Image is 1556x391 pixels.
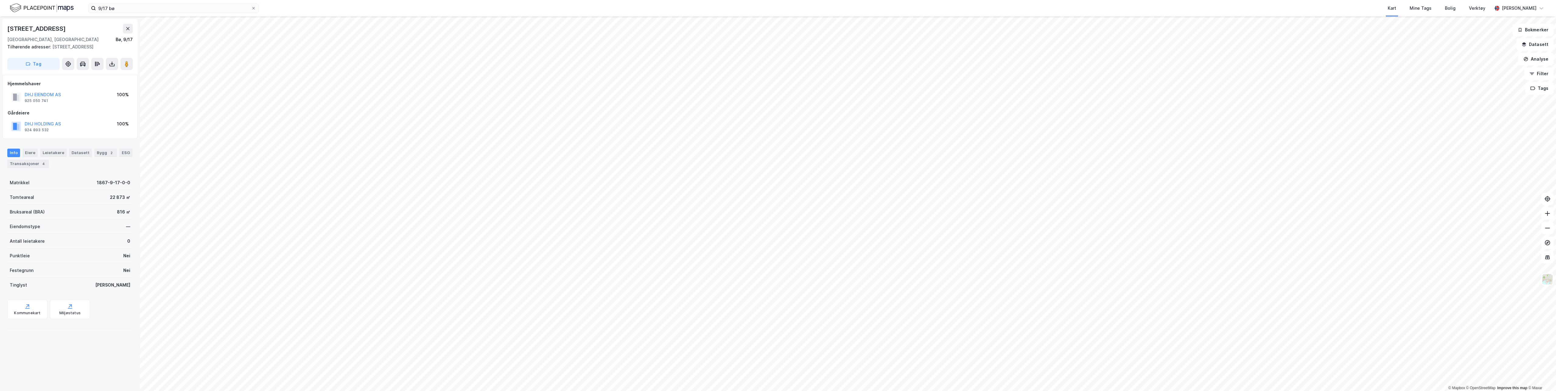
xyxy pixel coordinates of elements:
[1497,386,1527,390] a: Improve this map
[96,4,251,13] input: Søk på adresse, matrikkel, gårdeiere, leietakere eller personer
[1502,5,1537,12] div: [PERSON_NAME]
[1410,5,1432,12] div: Mine Tags
[23,149,38,157] div: Eiere
[7,149,20,157] div: Info
[117,208,130,216] div: 816 ㎡
[117,120,129,128] div: 100%
[8,109,132,117] div: Gårdeiere
[1524,68,1554,80] button: Filter
[126,223,130,230] div: —
[25,128,49,132] div: 924 893 532
[1525,82,1554,94] button: Tags
[110,194,130,201] div: 22 873 ㎡
[117,91,129,98] div: 100%
[10,223,40,230] div: Eiendomstype
[10,3,74,13] img: logo.f888ab2527a4732fd821a326f86c7f29.svg
[7,160,49,168] div: Transaksjoner
[108,150,114,156] div: 2
[116,36,133,43] div: Bø, 9/17
[1445,5,1456,12] div: Bolig
[10,208,45,216] div: Bruksareal (BRA)
[1388,5,1396,12] div: Kart
[14,311,40,315] div: Kommunekart
[97,179,130,186] div: 1867-9-17-0-0
[10,267,33,274] div: Festegrunn
[1516,38,1554,51] button: Datasett
[1512,24,1554,36] button: Bokmerker
[59,311,81,315] div: Miljøstatus
[1469,5,1485,12] div: Verktøy
[69,149,92,157] div: Datasett
[1526,362,1556,391] iframe: Chat Widget
[95,281,130,289] div: [PERSON_NAME]
[40,149,67,157] div: Leietakere
[10,252,30,259] div: Punktleie
[7,44,52,49] span: Tilhørende adresser:
[119,149,132,157] div: ESG
[40,161,47,167] div: 4
[8,80,132,87] div: Hjemmelshaver
[10,238,45,245] div: Antall leietakere
[7,36,99,43] div: [GEOGRAPHIC_DATA], [GEOGRAPHIC_DATA]
[1466,386,1496,390] a: OpenStreetMap
[1518,53,1554,65] button: Analyse
[7,43,128,51] div: [STREET_ADDRESS]
[10,194,34,201] div: Tomteareal
[10,281,27,289] div: Tinglyst
[127,238,130,245] div: 0
[123,267,130,274] div: Nei
[25,98,48,103] div: 925 050 741
[1542,273,1553,285] img: Z
[7,24,67,33] div: [STREET_ADDRESS]
[10,179,30,186] div: Matrikkel
[123,252,130,259] div: Nei
[1448,386,1465,390] a: Mapbox
[7,58,60,70] button: Tag
[94,149,117,157] div: Bygg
